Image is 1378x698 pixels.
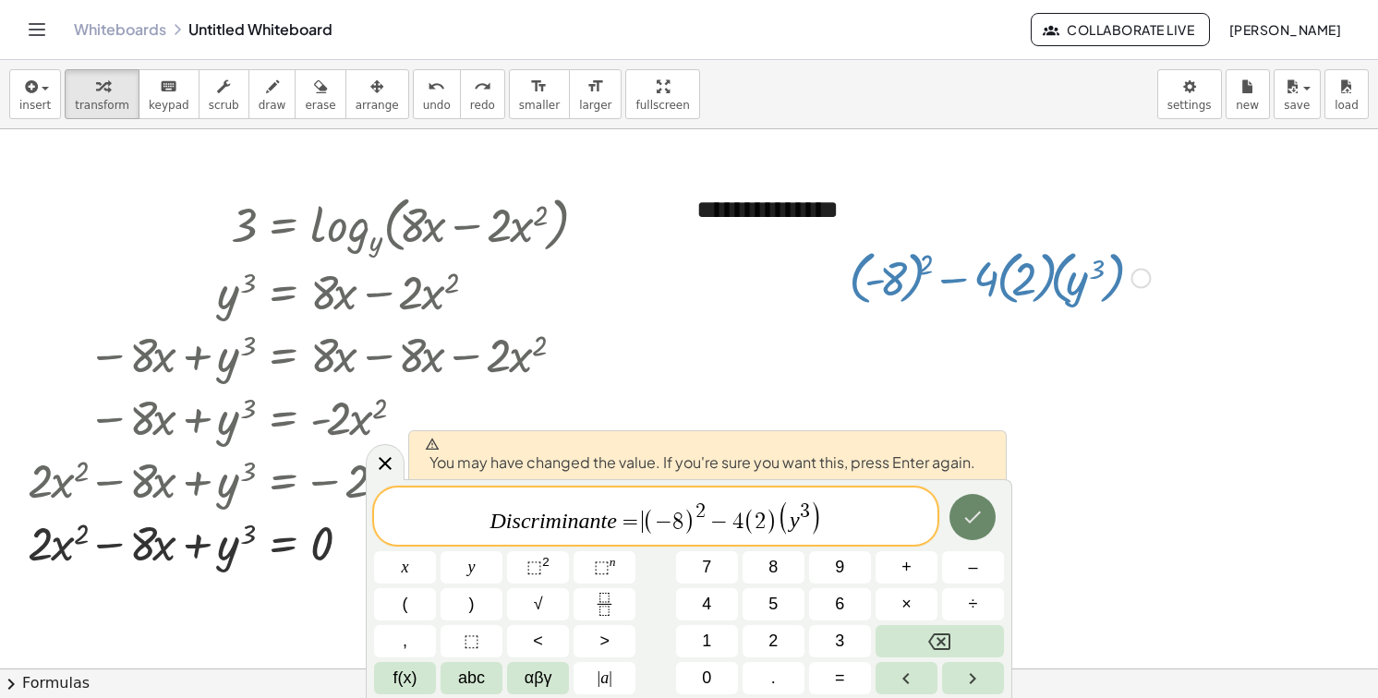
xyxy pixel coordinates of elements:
[594,558,610,576] span: ⬚
[248,69,296,119] button: draw
[676,662,738,694] button: 0
[809,499,822,535] span: )
[530,76,548,98] i: format_size
[610,555,616,569] sup: n
[74,20,166,39] a: Whiteboards
[743,508,755,535] span: (
[526,558,542,576] span: ⬚
[655,511,672,533] span: −
[732,511,743,533] span: 4
[1236,99,1259,112] span: new
[609,668,612,687] span: |
[139,69,199,119] button: keyboardkeypad
[676,551,738,584] button: 7
[542,555,550,569] sup: 2
[295,69,345,119] button: erase
[683,508,695,535] span: )
[19,99,51,112] span: insert
[507,662,569,694] button: Greek alphabet
[22,15,52,44] button: Toggle navigation
[468,555,476,580] span: y
[706,511,732,533] span: −
[768,555,778,580] span: 8
[458,666,485,691] span: abc
[755,511,766,533] span: 2
[876,625,1004,657] button: Backspace
[778,499,791,535] span: (
[403,629,407,654] span: ,
[579,99,611,112] span: larger
[562,509,568,533] var: i
[441,551,502,584] button: y
[702,666,711,691] span: 0
[1284,99,1310,112] span: save
[1031,13,1210,46] button: Collaborate Live
[75,99,129,112] span: transform
[768,629,778,654] span: 2
[65,69,139,119] button: transform
[441,662,502,694] button: Alphabet
[519,99,560,112] span: smaller
[507,588,569,620] button: Square root
[809,588,871,620] button: 6
[574,588,635,620] button: Fraction
[199,69,249,119] button: scrub
[539,509,546,533] var: i
[305,99,335,112] span: erase
[259,99,286,112] span: draw
[209,99,239,112] span: scrub
[525,666,552,691] span: αβγ
[642,511,643,533] span: ​
[695,501,706,522] span: 2
[1335,99,1359,112] span: load
[835,592,844,617] span: 6
[809,551,871,584] button: 9
[835,666,845,691] span: =
[469,592,475,617] span: )
[771,666,776,691] span: .
[790,509,800,533] var: y
[901,555,912,580] span: +
[160,76,177,98] i: keyboard
[149,99,189,112] span: keypad
[428,76,445,98] i: undo
[768,592,778,617] span: 5
[423,99,451,112] span: undo
[1274,69,1321,119] button: save
[1214,13,1356,46] button: [PERSON_NAME]
[1228,21,1341,38] span: [PERSON_NAME]
[672,511,683,533] span: 8
[425,437,975,474] span: You may have changed the value. If you're sure you want this, press Enter again.
[949,494,996,540] button: Done
[942,588,1004,620] button: Divide
[702,629,711,654] span: 1
[507,551,569,584] button: Squared
[568,509,579,533] var: n
[534,592,543,617] span: √
[474,76,491,98] i: redo
[969,592,978,617] span: ÷
[460,69,505,119] button: redoredo
[1324,69,1369,119] button: load
[533,629,543,654] span: <
[809,625,871,657] button: 3
[345,69,409,119] button: arrange
[403,592,408,617] span: (
[402,555,409,580] span: x
[702,555,711,580] span: 7
[601,509,608,533] var: t
[599,629,610,654] span: >
[876,588,937,620] button: Times
[356,99,399,112] span: arrange
[766,508,778,535] span: )
[598,666,612,691] span: a
[942,662,1004,694] button: Right arrow
[625,69,699,119] button: fullscreen
[374,551,436,584] button: x
[676,625,738,657] button: 1
[9,69,61,119] button: insert
[743,551,804,584] button: 8
[835,555,844,580] span: 9
[743,662,804,694] button: .
[470,99,495,112] span: redo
